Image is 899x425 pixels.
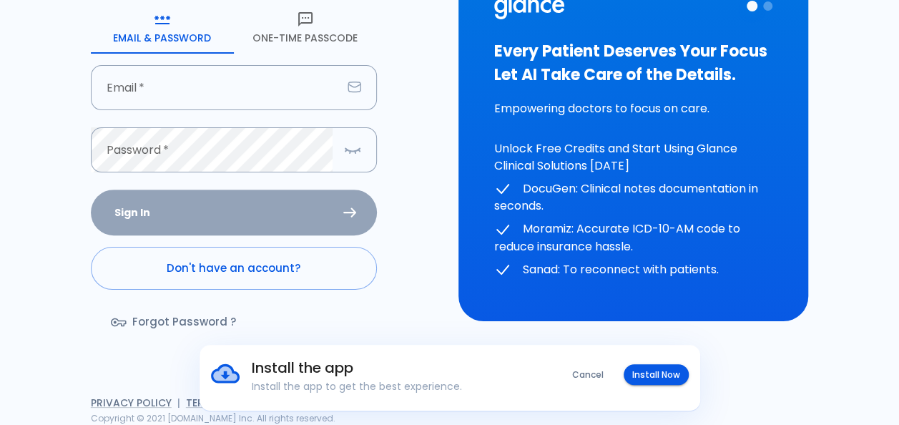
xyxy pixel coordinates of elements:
[494,100,773,117] p: Empowering doctors to focus on care.
[494,180,773,215] p: DocuGen: Clinical notes documentation in seconds.
[91,65,342,110] input: dr.ahmed@clinic.com
[91,301,259,343] a: Forgot Password ?
[234,2,377,54] button: One-Time Passcode
[91,412,335,424] span: Copyright © 2021 [DOMAIN_NAME] Inc. All rights reserved.
[91,2,234,54] button: Email & Password
[91,247,377,290] a: Don't have an account?
[252,379,526,394] p: Install the app to get the best experience.
[494,39,773,87] h3: Every Patient Deserves Your Focus Let AI Take Care of the Details.
[252,356,526,379] h6: Install the app
[494,140,773,175] p: Unlock Free Credits and Start Using Glance Clinical Solutions [DATE]
[624,364,689,385] button: Install Now
[494,261,773,279] p: Sanad: To reconnect with patients.
[564,364,612,385] button: Cancel
[494,220,773,255] p: Moramiz: Accurate ICD-10-AM code to reduce insurance hassle.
